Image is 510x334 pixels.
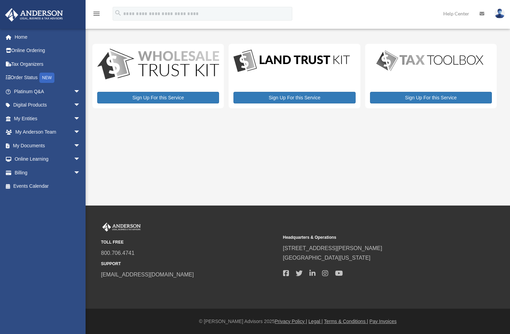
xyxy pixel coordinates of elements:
[5,152,91,166] a: Online Learningarrow_drop_down
[74,85,87,99] span: arrow_drop_down
[495,9,505,18] img: User Pic
[5,112,91,125] a: My Entitiesarrow_drop_down
[370,92,492,103] a: Sign Up For this Service
[5,180,91,193] a: Events Calendar
[5,125,91,139] a: My Anderson Teamarrow_drop_down
[283,255,371,261] a: [GEOGRAPHIC_DATA][US_STATE]
[101,223,142,232] img: Anderson Advisors Platinum Portal
[5,57,91,71] a: Tax Organizers
[324,319,368,324] a: Terms & Conditions |
[5,85,91,98] a: Platinum Q&Aarrow_drop_down
[233,92,355,103] a: Sign Up For this Service
[101,272,194,277] a: [EMAIL_ADDRESS][DOMAIN_NAME]
[5,139,91,152] a: My Documentsarrow_drop_down
[86,317,510,326] div: © [PERSON_NAME] Advisors 2025
[283,234,460,241] small: Headquarters & Operations
[5,98,87,112] a: Digital Productsarrow_drop_down
[74,139,87,153] span: arrow_drop_down
[101,250,135,256] a: 800.706.4741
[74,152,87,166] span: arrow_drop_down
[39,73,54,83] div: NEW
[5,30,91,44] a: Home
[97,92,219,103] a: Sign Up For this Service
[97,49,219,81] img: WS-Trust-Kit-lgo-1.jpg
[308,319,323,324] a: Legal |
[233,49,350,74] img: LandTrust_lgo-1.jpg
[74,98,87,112] span: arrow_drop_down
[74,125,87,139] span: arrow_drop_down
[101,239,278,246] small: TOLL FREE
[92,10,101,18] i: menu
[3,8,65,22] img: Anderson Advisors Platinum Portal
[5,71,91,85] a: Order StatusNEW
[5,44,91,58] a: Online Ordering
[370,49,490,73] img: taxtoolbox_new-1.webp
[101,260,278,268] small: SUPPORT
[74,112,87,126] span: arrow_drop_down
[5,166,91,180] a: Billingarrow_drop_down
[114,9,122,17] i: search
[275,319,307,324] a: Privacy Policy |
[92,12,101,18] a: menu
[283,245,382,251] a: [STREET_ADDRESS][PERSON_NAME]
[369,319,396,324] a: Pay Invoices
[74,166,87,180] span: arrow_drop_down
